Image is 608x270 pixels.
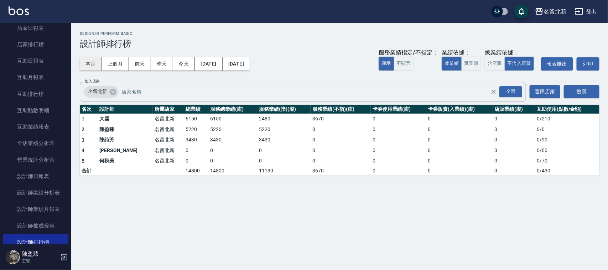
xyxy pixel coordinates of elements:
[153,124,184,135] td: 名留北新
[371,145,426,156] td: 0
[3,20,68,36] a: 店家日報表
[442,57,462,71] button: 虛業績
[564,85,599,98] button: 搜尋
[98,156,153,166] td: 何秋美
[493,156,535,166] td: 0
[153,105,184,114] th: 所屬店家
[98,135,153,145] td: 陳詩芳
[426,156,493,166] td: 0
[535,145,599,156] td: 0 / 60
[489,87,499,97] button: Clear
[3,102,68,119] a: 互助點數明細
[98,105,153,114] th: 設計師
[3,218,68,234] a: 設計師抽成報表
[80,39,599,49] h3: 設計師排行榜
[426,114,493,124] td: 0
[3,135,68,151] a: 全店業績分析表
[311,166,371,176] td: 3670
[98,114,153,124] td: 大雲
[184,145,209,156] td: 0
[153,135,184,145] td: 名留北新
[535,105,599,114] th: 互助使用(點數/金額)
[3,86,68,102] a: 互助排行榜
[195,57,222,71] button: [DATE]
[208,145,257,156] td: 0
[257,105,311,114] th: 服務業績(指)(虛)
[532,4,569,19] button: 名留北新
[544,7,566,16] div: 名留北新
[485,49,537,57] div: 總業績依據：
[3,152,68,168] a: 營業統計分析表
[311,156,371,166] td: 0
[394,57,414,71] button: 不顯示
[257,145,311,156] td: 0
[442,49,481,57] div: 業績依據：
[505,57,534,71] button: 不含入店販
[3,53,68,69] a: 互助日報表
[535,156,599,166] td: 0 / 70
[493,114,535,124] td: 0
[184,135,209,145] td: 3430
[223,57,250,71] button: [DATE]
[257,135,311,145] td: 3430
[530,85,560,98] button: 選擇店家
[371,166,426,176] td: 0
[572,5,599,18] button: 登出
[257,156,311,166] td: 0
[371,135,426,145] td: 0
[208,114,257,124] td: 6150
[426,135,493,145] td: 0
[102,57,129,71] button: 上個月
[493,105,535,114] th: 店販業績(虛)
[22,258,58,264] p: 主管
[98,124,153,135] td: 陳盈臻
[426,145,493,156] td: 0
[371,156,426,166] td: 0
[151,57,173,71] button: 昨天
[485,57,505,71] button: 含店販
[80,105,98,114] th: 名次
[371,124,426,135] td: 0
[3,234,68,250] a: 設計師排行榜
[82,137,84,143] span: 3
[9,6,29,15] img: Logo
[3,168,68,185] a: 設計師日報表
[371,114,426,124] td: 0
[535,135,599,145] td: 0 / 90
[80,31,599,36] h2: Designer Perform Basic
[311,124,371,135] td: 0
[184,105,209,114] th: 總業績
[173,57,195,71] button: 今天
[184,124,209,135] td: 5220
[535,166,599,176] td: 0 / 430
[80,166,98,176] td: 合計
[257,114,311,124] td: 2480
[208,124,257,135] td: 5220
[82,126,84,132] span: 2
[22,250,58,258] h5: 陳盈臻
[82,116,84,122] span: 1
[3,119,68,135] a: 互助業績報表
[493,166,535,176] td: 0
[426,105,493,114] th: 卡券販賣(入業績)(虛)
[311,135,371,145] td: 0
[84,88,111,95] span: 名留北新
[493,145,535,156] td: 0
[153,114,184,124] td: 名留北新
[493,135,535,145] td: 0
[3,36,68,53] a: 店家排行榜
[541,57,573,71] button: 報表匯出
[3,201,68,217] a: 設計師業績月報表
[461,57,481,71] button: 實業績
[499,86,522,97] div: 全選
[6,250,20,264] img: Person
[120,85,503,98] input: 店家名稱
[426,124,493,135] td: 0
[498,85,524,99] button: Open
[84,86,119,98] div: 名留北新
[3,185,68,201] a: 設計師業績分析表
[208,105,257,114] th: 服務總業績(虛)
[577,57,599,71] button: 列印
[98,145,153,156] td: [PERSON_NAME]
[535,114,599,124] td: 0 / 210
